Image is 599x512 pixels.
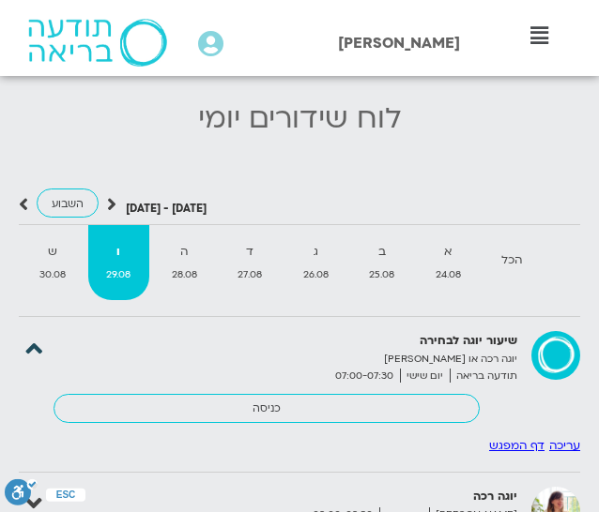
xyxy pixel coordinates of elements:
strong: ה [153,242,216,262]
p: יוגה רכה או [PERSON_NAME] [106,351,517,368]
span: 24.08 [417,266,480,283]
span: 07:00-07:30 [329,368,400,384]
span: השבוע [52,197,84,211]
a: ג26.08 [284,225,347,300]
span: [PERSON_NAME] [338,33,460,53]
span: יום שישי [400,368,450,384]
h2: לוח שידורים יומי [9,102,590,135]
strong: א [417,242,480,262]
strong: ד [220,242,282,262]
span: 28.08 [153,266,216,283]
span: 26.08 [284,266,347,283]
strong: ש [21,242,84,262]
a: א24.08 [417,225,480,300]
strong: ב [351,242,414,262]
span: 25.08 [351,266,414,283]
span: 29.08 [88,266,150,283]
a: כניסה [54,394,480,424]
strong: שיעור יוגה לבחירה [106,331,517,351]
a: ד27.08 [220,225,282,300]
a: ש30.08 [21,225,84,300]
a: ו29.08 [88,225,150,300]
a: ה28.08 [153,225,216,300]
img: תודעה בריאה [28,19,167,67]
a: דף המפגש [489,438,545,453]
p: [DATE] - [DATE] [126,200,207,218]
a: עריכה [549,438,580,453]
strong: ו [88,242,150,262]
span: תודעה בריאה [450,368,517,384]
a: ב25.08 [351,225,414,300]
strong: ג [284,242,347,262]
span: 27.08 [220,266,282,283]
a: הכל [484,225,542,300]
span: 30.08 [21,266,84,283]
a: השבוע [37,188,99,218]
strong: הכל [484,250,542,270]
strong: יוגה רכה [106,487,517,506]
